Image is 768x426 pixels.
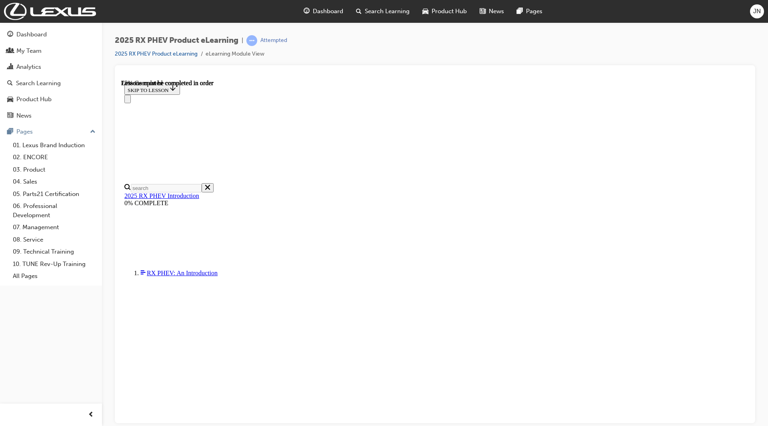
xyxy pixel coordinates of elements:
a: car-iconProduct Hub [416,3,473,20]
div: News [16,111,32,120]
span: search-icon [7,80,13,87]
span: car-icon [7,96,13,103]
span: prev-icon [88,410,94,420]
span: News [489,7,504,16]
button: Pages [3,124,99,139]
a: Product Hub [3,92,99,107]
a: 02. ENCORE [10,151,99,164]
a: 2025 RX PHEV Introduction [3,113,78,120]
a: news-iconNews [473,3,510,20]
a: 01. Lexus Brand Induction [10,139,99,152]
a: search-iconSearch Learning [350,3,416,20]
button: Close search menu [80,104,92,113]
span: guage-icon [7,31,13,38]
a: 03. Product [10,164,99,176]
span: chart-icon [7,64,13,71]
a: Search Learning [3,76,99,91]
span: news-icon [7,112,13,120]
span: up-icon [90,127,96,137]
a: Analytics [3,60,99,74]
input: Search [10,104,80,113]
a: 07. Management [10,221,99,234]
a: 09. Technical Training [10,246,99,258]
span: search-icon [356,6,362,16]
a: 06. Professional Development [10,200,99,221]
span: Search Learning [365,7,410,16]
div: Pages [16,127,33,136]
span: pages-icon [517,6,523,16]
span: news-icon [480,6,486,16]
div: Dashboard [16,30,47,39]
div: My Team [16,46,42,56]
span: | [242,36,243,45]
span: car-icon [422,6,428,16]
span: Dashboard [313,7,343,16]
div: Search Learning [16,79,61,88]
button: Close navigation menu [3,15,10,24]
span: people-icon [7,48,13,55]
span: 2025 RX PHEV Product eLearning [115,36,238,45]
a: My Team [3,44,99,58]
span: Pages [526,7,542,16]
div: Product Hub [16,95,52,104]
a: guage-iconDashboard [297,3,350,20]
button: DashboardMy TeamAnalyticsSearch LearningProduct HubNews [3,26,99,124]
div: Analytics [16,62,41,72]
a: All Pages [10,270,99,282]
a: 10. TUNE Rev-Up Training [10,258,99,270]
button: SKIP TO LESSON [3,3,59,15]
button: JN [750,4,764,18]
a: pages-iconPages [510,3,549,20]
a: News [3,108,99,123]
span: learningRecordVerb_ATTEMPT-icon [246,35,257,46]
a: 04. Sales [10,176,99,188]
span: pages-icon [7,128,13,136]
span: SKIP TO LESSON [6,8,56,14]
a: 2025 RX PHEV Product eLearning [115,50,198,57]
span: guage-icon [304,6,310,16]
div: Attempted [260,37,287,44]
a: Dashboard [3,27,99,42]
a: 08. Service [10,234,99,246]
li: eLearning Module View [206,50,264,59]
span: Product Hub [432,7,467,16]
div: 0% COMPLETE [3,120,624,127]
img: Trak [4,3,96,20]
span: JN [753,7,761,16]
a: 05. Parts21 Certification [10,188,99,200]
